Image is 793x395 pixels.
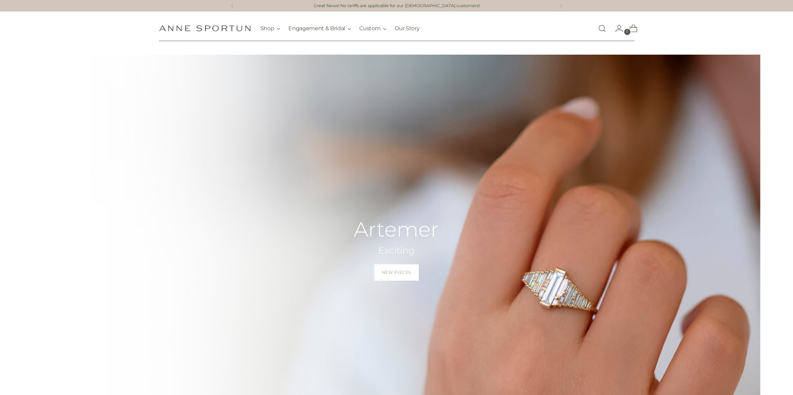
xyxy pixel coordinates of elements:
a: Open search modal [595,22,609,35]
a: New Pieces [374,264,419,281]
a: Anne Sportun Fine Jewellery [159,25,251,32]
button: Custom [359,21,386,36]
h2: Exciting [354,245,439,257]
span: 0 [624,29,630,35]
button: Engagement & Bridal [288,21,351,36]
button: Shop [260,21,281,36]
a: Our Story [395,21,419,36]
a: Open cart modal [624,22,637,35]
a: Go to the account page [610,22,623,35]
span: New Pieces [382,269,411,276]
a: Great News! No tariffs are applicable for our [DEMOGRAPHIC_DATA] customers! [313,3,480,9]
h2: Artemer [354,218,439,241]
